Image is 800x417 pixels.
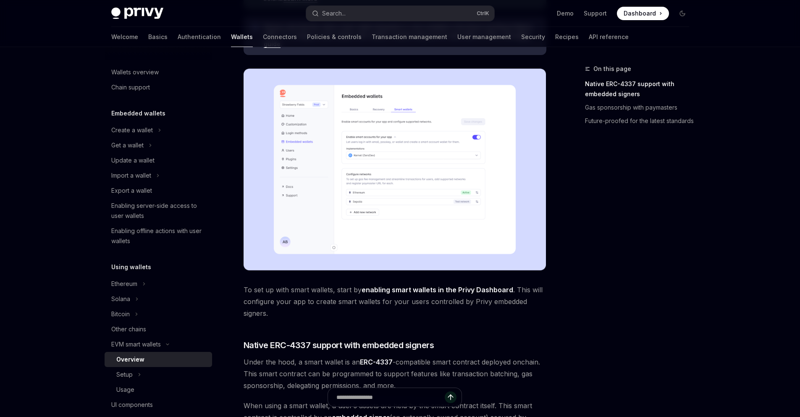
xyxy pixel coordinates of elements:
[105,397,212,412] a: UI components
[362,286,513,294] a: enabling smart wallets in the Privy Dashboard
[111,8,163,19] img: dark logo
[111,279,137,289] div: Ethereum
[445,391,456,403] button: Send message
[617,7,669,20] a: Dashboard
[105,183,212,198] a: Export a wallet
[585,101,696,114] a: Gas sponsorship with paymasters
[105,65,212,80] a: Wallets overview
[105,80,212,95] a: Chain support
[111,294,130,304] div: Solana
[148,27,168,47] a: Basics
[116,354,144,365] div: Overview
[306,6,494,21] button: Open search
[589,27,629,47] a: API reference
[111,201,207,221] div: Enabling server-side access to user wallets
[116,385,134,395] div: Usage
[624,9,656,18] span: Dashboard
[105,291,212,307] button: Toggle Solana section
[111,186,152,196] div: Export a wallet
[111,140,144,150] div: Get a wallet
[178,27,221,47] a: Authentication
[555,27,579,47] a: Recipes
[111,226,207,246] div: Enabling offline actions with user wallets
[105,138,212,153] button: Toggle Get a wallet section
[244,284,546,319] span: To set up with smart wallets, start by . This will configure your app to create smart wallets for...
[521,27,545,47] a: Security
[105,168,212,183] button: Toggle Import a wallet section
[105,276,212,291] button: Toggle Ethereum section
[307,27,362,47] a: Policies & controls
[111,339,161,349] div: EVM smart wallets
[477,10,489,17] span: Ctrl K
[244,68,546,270] img: Sample enable smart wallets
[585,114,696,128] a: Future-proofed for the latest standards
[111,155,155,165] div: Update a wallet
[111,67,159,77] div: Wallets overview
[105,198,212,223] a: Enabling server-side access to user wallets
[336,388,445,407] input: Ask a question...
[111,309,130,319] div: Bitcoin
[105,307,212,322] button: Toggle Bitcoin section
[111,27,138,47] a: Welcome
[105,367,212,382] button: Toggle Setup section
[360,358,393,367] a: ERC-4337
[105,337,212,352] button: Toggle EVM smart wallets section
[111,324,146,334] div: Other chains
[111,262,151,272] h5: Using wallets
[105,352,212,367] a: Overview
[676,7,689,20] button: Toggle dark mode
[111,170,151,181] div: Import a wallet
[231,27,253,47] a: Wallets
[111,400,153,410] div: UI components
[105,223,212,249] a: Enabling offline actions with user wallets
[105,153,212,168] a: Update a wallet
[105,322,212,337] a: Other chains
[372,27,447,47] a: Transaction management
[111,108,165,118] h5: Embedded wallets
[111,82,150,92] div: Chain support
[244,356,546,391] span: Under the hood, a smart wallet is an -compatible smart contract deployed onchain. This smart cont...
[111,125,153,135] div: Create a wallet
[585,77,696,101] a: Native ERC-4337 support with embedded signers
[322,8,346,18] div: Search...
[105,123,212,138] button: Toggle Create a wallet section
[457,27,511,47] a: User management
[584,9,607,18] a: Support
[116,370,133,380] div: Setup
[593,64,631,74] span: On this page
[244,339,434,351] span: Native ERC-4337 support with embedded signers
[105,382,212,397] a: Usage
[263,27,297,47] a: Connectors
[557,9,574,18] a: Demo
